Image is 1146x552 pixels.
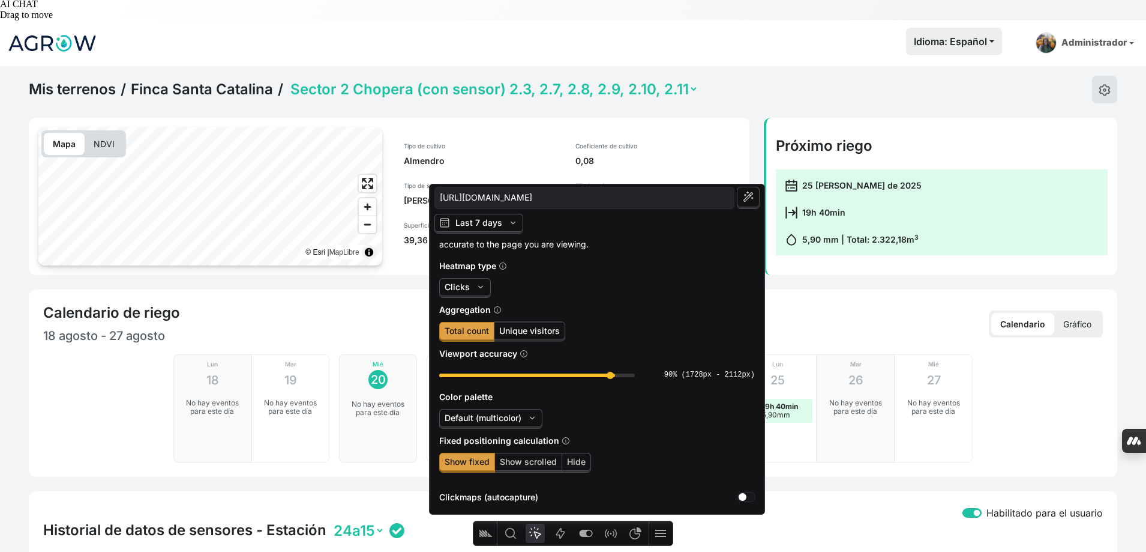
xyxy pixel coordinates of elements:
[285,360,296,369] p: Mar
[305,246,359,258] div: © Esri |
[43,521,326,539] h4: Historial de datos de sensores - Estación
[772,360,783,369] p: Lun
[762,402,798,411] strong: 19h 40min
[389,523,404,538] img: status
[404,221,561,229] p: Superficie
[206,371,219,389] p: 18
[7,28,97,58] img: Logo
[131,80,273,99] a: Finca Santa Catalina
[43,304,180,322] h4: Calendario de riego
[1099,84,1111,96] img: edit
[575,155,740,167] p: 0,08
[284,371,297,389] p: 19
[404,181,561,190] p: Tipo de suelo
[903,399,964,416] p: No hay eventos para este día
[29,80,116,99] a: Mis terrenos
[288,80,698,99] select: Terrain Selector
[85,133,124,155] p: NDVI
[991,313,1054,335] p: Calendario
[331,521,385,540] select: Station selector
[404,195,561,207] p: [PERSON_NAME]
[802,206,845,219] p: 19h 40min
[38,127,382,265] canvas: Map
[1054,313,1100,335] p: Gráfico
[404,142,561,150] p: Tipo de cultivo
[362,245,376,259] summary: Toggle attribution
[1036,32,1057,53] img: admin-picture
[825,399,886,416] p: No hay eventos para este día
[371,371,386,389] p: 20
[373,360,383,369] p: Mié
[121,80,126,99] span: /
[1031,28,1139,58] a: Administrador
[359,216,376,233] button: Zoom out
[359,198,376,216] button: Zoom in
[575,181,740,190] p: ETo (ayer)
[802,179,922,192] p: 25 [PERSON_NAME] de 2025
[785,207,797,219] img: calendar
[927,371,941,389] p: 27
[850,360,862,369] p: Mar
[44,133,85,155] p: Mapa
[928,360,939,369] p: Mié
[802,233,919,246] p: 5,90 mm | Total: 2.322,18
[575,142,740,150] p: Coeficiente de cultivo
[785,180,797,192] img: calendar
[785,234,797,246] img: calendar
[182,399,243,416] p: No hay eventos para este día
[404,155,561,167] p: Almendro
[762,411,798,419] p: 5,90mm
[278,80,283,99] span: /
[907,234,919,244] span: m
[329,248,359,256] a: MapLibre
[776,137,1108,155] h4: Próximo riego
[906,28,1002,55] button: Idioma: Español
[986,506,1103,520] label: Habilitado para el usuario
[770,371,785,389] p: 25
[207,360,218,369] p: Lun
[914,234,919,241] sup: 3
[260,399,321,416] p: No hay eventos para este día
[848,371,863,389] p: 26
[43,327,573,345] p: 18 agosto - 27 agosto
[404,234,561,246] p: 39,36 ha
[359,175,376,192] button: Enter fullscreen
[347,400,409,417] p: No hay eventos para este día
